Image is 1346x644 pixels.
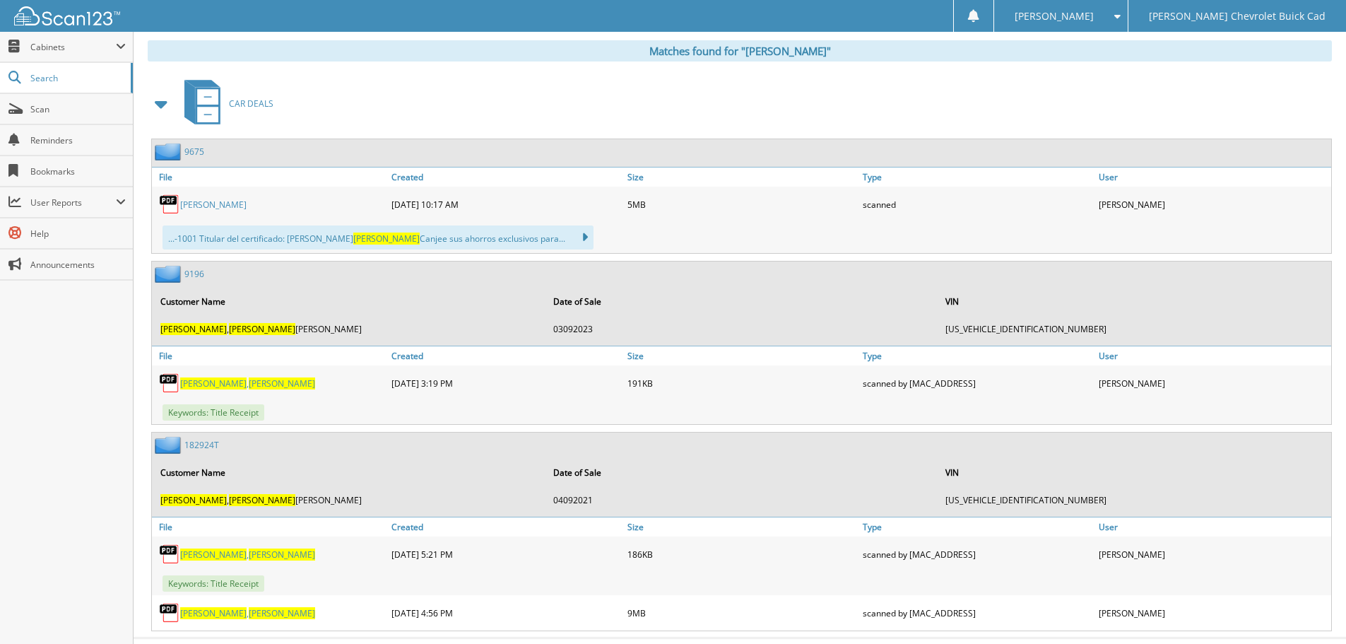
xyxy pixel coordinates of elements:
[1095,599,1331,627] div: [PERSON_NAME]
[229,323,295,335] span: [PERSON_NAME]
[152,517,388,537] a: File
[184,268,204,280] a: 9196
[859,517,1095,537] a: Type
[163,226,594,250] div: ...-1001 Titular del certificado: [PERSON_NAME] Canjee sus ahorros exclusivos para...
[1095,517,1331,537] a: User
[859,190,1095,218] div: scanned
[249,549,315,561] span: [PERSON_NAME]
[388,190,624,218] div: [DATE] 10:17 AM
[30,165,126,177] span: Bookmarks
[388,346,624,365] a: Created
[388,599,624,627] div: [DATE] 4:56 PM
[1095,168,1331,187] a: User
[624,168,860,187] a: Size
[388,168,624,187] a: Created
[14,6,120,25] img: scan123-logo-white.svg
[1095,540,1331,568] div: [PERSON_NAME]
[153,488,545,512] td: , [PERSON_NAME]
[229,494,295,506] span: [PERSON_NAME]
[184,146,204,158] a: 9675
[859,168,1095,187] a: Type
[1015,12,1094,21] span: [PERSON_NAME]
[1149,12,1326,21] span: [PERSON_NAME] Chevrolet Buick Cad
[163,404,264,421] span: Keywords: Title Receipt
[155,265,184,283] img: folder2.png
[153,317,545,341] td: , [PERSON_NAME]
[938,287,1330,316] th: VIN
[155,436,184,454] img: folder2.png
[155,143,184,160] img: folder2.png
[1275,576,1346,644] iframe: Chat Widget
[249,377,315,390] span: [PERSON_NAME]
[180,549,247,561] span: [PERSON_NAME]
[184,439,219,451] a: 182924T
[624,190,860,218] div: 5MB
[353,233,420,245] span: [PERSON_NAME]
[180,199,247,211] a: [PERSON_NAME]
[159,602,180,623] img: PDF.png
[163,575,264,592] span: Keywords: Title Receipt
[153,458,545,487] th: Customer Name
[859,369,1095,397] div: scanned by [MAC_ADDRESS]
[624,369,860,397] div: 191KB
[1095,346,1331,365] a: User
[388,517,624,537] a: Created
[546,458,938,487] th: Date of Sale
[148,40,1332,62] div: Matches found for "[PERSON_NAME]"
[624,517,860,537] a: Size
[159,194,180,215] img: PDF.png
[624,599,860,627] div: 9MB
[859,346,1095,365] a: Type
[159,544,180,565] img: PDF.png
[160,494,227,506] span: [PERSON_NAME]
[176,76,273,131] a: CAR DEALS
[1095,190,1331,218] div: [PERSON_NAME]
[546,317,938,341] td: 03092023
[30,41,116,53] span: Cabinets
[938,458,1330,487] th: VIN
[229,98,273,110] span: CAR DEALS
[938,317,1330,341] td: [US_VEHICLE_IDENTIFICATION_NUMBER]
[624,540,860,568] div: 186KB
[180,607,315,619] a: [PERSON_NAME],[PERSON_NAME]
[30,72,124,84] span: Search
[30,259,126,271] span: Announcements
[152,346,388,365] a: File
[180,377,315,390] a: [PERSON_NAME],[PERSON_NAME]
[546,488,938,512] td: 04092021
[180,377,247,390] span: [PERSON_NAME]
[152,168,388,187] a: File
[153,287,545,316] th: Customer Name
[546,287,938,316] th: Date of Sale
[388,369,624,397] div: [DATE] 3:19 PM
[859,540,1095,568] div: scanned by [MAC_ADDRESS]
[159,373,180,394] img: PDF.png
[388,540,624,568] div: [DATE] 5:21 PM
[180,549,315,561] a: [PERSON_NAME],[PERSON_NAME]
[180,607,247,619] span: [PERSON_NAME]
[30,228,126,240] span: Help
[160,323,227,335] span: [PERSON_NAME]
[249,607,315,619] span: [PERSON_NAME]
[938,488,1330,512] td: [US_VEHICLE_IDENTIFICATION_NUMBER]
[30,134,126,146] span: Reminders
[30,197,116,209] span: User Reports
[30,103,126,115] span: Scan
[859,599,1095,627] div: scanned by [MAC_ADDRESS]
[1095,369,1331,397] div: [PERSON_NAME]
[624,346,860,365] a: Size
